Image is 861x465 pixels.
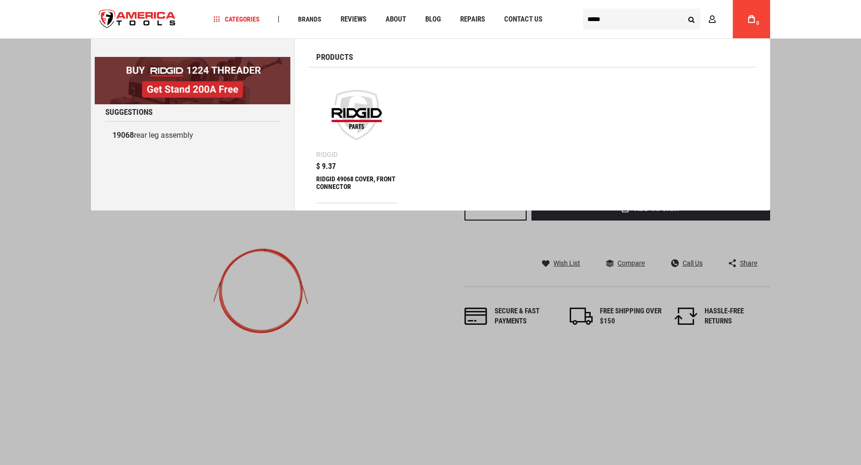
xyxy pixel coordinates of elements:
span: 0 [756,21,759,26]
span: Categories [214,16,260,22]
span: Blog [425,16,441,23]
span: $ 9.37 [316,163,336,170]
a: About [381,13,410,26]
a: Blog [421,13,445,26]
img: RIDGID 49068 COVER, FRONT CONNECTOR [321,79,392,151]
b: 19068 [112,131,134,140]
div: Ridgid [316,151,338,158]
span: Repairs [460,16,485,23]
span: About [386,16,406,23]
span: Reviews [341,16,366,23]
a: store logo [91,1,184,37]
a: RIDGID 49068 COVER, FRONT CONNECTOR Ridgid $ 9.37 RIDGID 49068 COVER, FRONT CONNECTOR [316,75,397,203]
a: Brands [294,13,326,26]
span: Brands [298,16,321,22]
a: Categories [210,13,264,26]
span: Contact Us [504,16,542,23]
button: Open LiveChat chat widget [110,12,121,24]
img: America Tools [91,1,184,37]
img: BOGO: Buy RIDGID® 1224 Threader, Get Stand 200A Free! [95,57,290,104]
span: Suggestions [105,108,153,116]
a: Contact Us [500,13,547,26]
a: Repairs [456,13,489,26]
button: Search [682,10,700,28]
div: RIDGID 49068 COVER, FRONT CONNECTOR [316,175,397,198]
a: BOGO: Buy RIDGID® 1224 Threader, Get Stand 200A Free! [95,57,290,64]
p: We're away right now. Please check back later! [13,14,108,22]
a: Reviews [336,13,371,26]
a: 19068rear leg assembly [105,126,280,144]
span: Products [316,53,353,61]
